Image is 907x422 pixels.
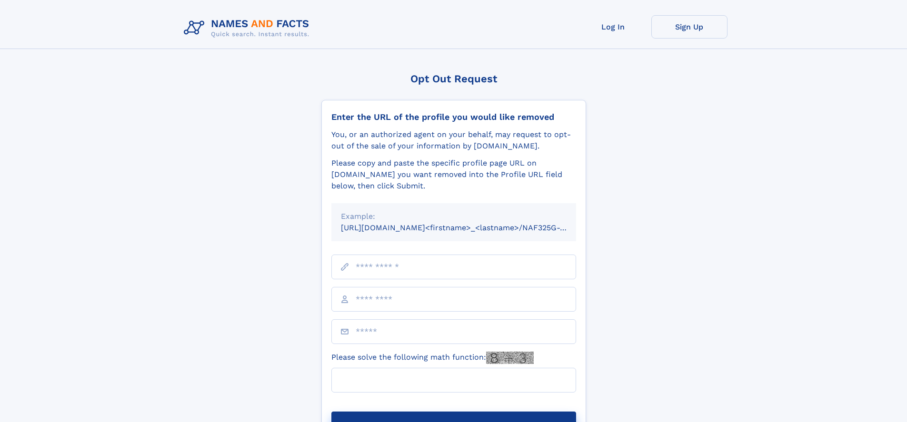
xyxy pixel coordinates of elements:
[331,157,576,192] div: Please copy and paste the specific profile page URL on [DOMAIN_NAME] you want removed into the Pr...
[575,15,651,39] a: Log In
[331,112,576,122] div: Enter the URL of the profile you would like removed
[331,352,534,364] label: Please solve the following math function:
[180,15,317,41] img: Logo Names and Facts
[321,73,586,85] div: Opt Out Request
[341,223,594,232] small: [URL][DOMAIN_NAME]<firstname>_<lastname>/NAF325G-xxxxxxxx
[341,211,567,222] div: Example:
[331,129,576,152] div: You, or an authorized agent on your behalf, may request to opt-out of the sale of your informatio...
[651,15,728,39] a: Sign Up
